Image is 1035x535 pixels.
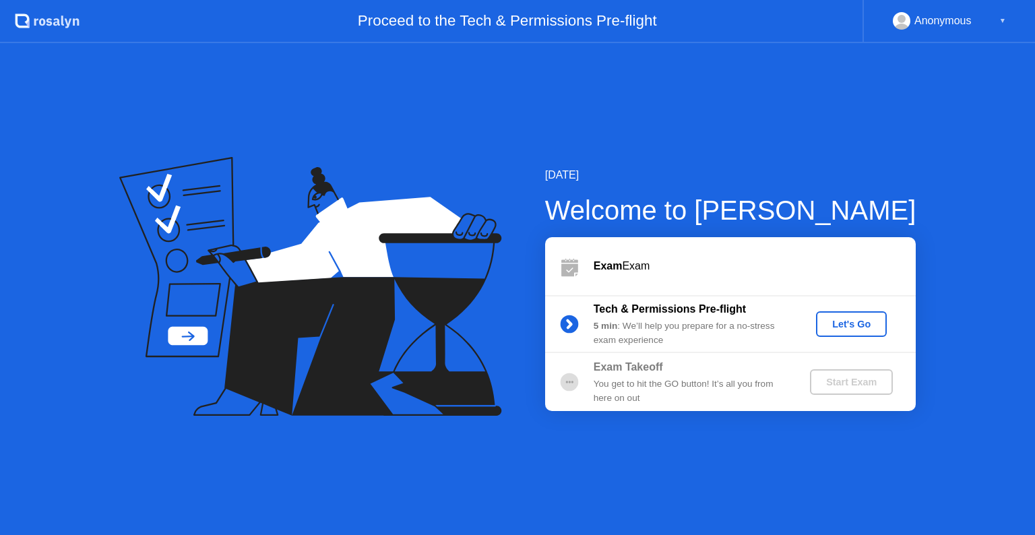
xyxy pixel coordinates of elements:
[545,190,916,230] div: Welcome to [PERSON_NAME]
[821,319,881,329] div: Let's Go
[594,303,746,315] b: Tech & Permissions Pre-flight
[594,258,916,274] div: Exam
[999,12,1006,30] div: ▼
[914,12,972,30] div: Anonymous
[594,319,788,347] div: : We’ll help you prepare for a no-stress exam experience
[594,361,663,373] b: Exam Takeoff
[594,321,618,331] b: 5 min
[810,369,893,395] button: Start Exam
[545,167,916,183] div: [DATE]
[816,311,887,337] button: Let's Go
[594,377,788,405] div: You get to hit the GO button! It’s all you from here on out
[594,260,623,272] b: Exam
[815,377,887,387] div: Start Exam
